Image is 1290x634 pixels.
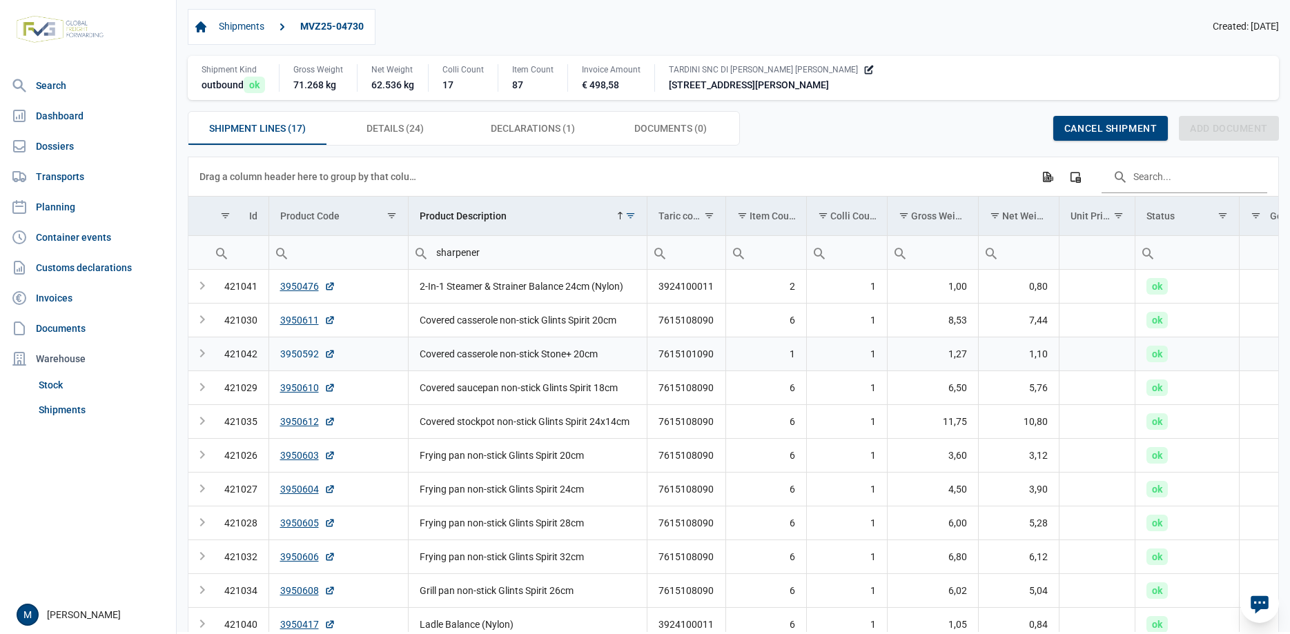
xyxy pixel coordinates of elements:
div: Product Description [420,210,507,221]
a: Transports [6,163,170,190]
a: 3950606 [280,550,335,564]
div: 62.536 kg [371,78,414,92]
a: 3950612 [280,415,335,428]
a: 3950476 [280,279,335,293]
td: 6 [725,539,807,573]
span: ok [1146,515,1168,531]
a: Customs declarations [6,254,170,281]
div: Colli Count [442,64,484,75]
div: 17 [442,78,484,92]
div: Drag a column header here to group by that column [199,166,421,188]
td: Column Product Code [268,197,408,236]
div: Gross Weight [911,210,967,221]
td: 1 [807,337,888,370]
div: Colli Count [830,210,877,221]
input: Filter cell [209,236,268,269]
td: Frying pan non-stick Glints Spirit 28cm [408,506,647,539]
span: Show filter options for column 'Taric code' [704,210,714,221]
span: ok [244,77,265,93]
a: Container events [6,224,170,251]
td: Filter cell [725,235,807,269]
td: 421028 [209,506,268,539]
span: ok [1146,346,1168,362]
td: 11,75 [888,404,978,438]
div: outbound [202,78,265,92]
span: TARDINI SNC DI [PERSON_NAME] [PERSON_NAME] [669,64,858,75]
td: 1 [807,539,888,573]
td: 10,80 [978,404,1059,438]
td: 8,53 [888,303,978,337]
a: Dashboard [6,102,170,130]
div: Search box [209,236,234,269]
a: 3950417 [280,617,335,631]
td: Column Gross Weight [888,197,978,236]
td: 1,00 [888,270,978,304]
span: Show filter options for column 'Goods Value' [1251,210,1261,221]
div: Search box [647,236,672,269]
td: Expand [188,573,209,607]
td: 6 [725,303,807,337]
td: 421026 [209,438,268,472]
span: ok [1146,379,1168,396]
td: Filter cell [888,235,978,269]
td: Filter cell [209,235,268,269]
td: 7615108090 [647,472,725,506]
div: Search box [726,236,751,269]
a: Stock [33,373,170,397]
div: Net Weight [1002,210,1049,221]
div: Gross Weight [293,64,343,75]
td: Column Item Count [725,197,807,236]
div: € 498,58 [582,78,641,92]
div: Search box [807,236,832,269]
div: Net Weight [371,64,414,75]
td: 6,00 [888,506,978,539]
td: Column Unit Price [1059,197,1135,236]
td: Frying pan non-stick Glints Spirit 24cm [408,472,647,506]
div: Unit Price [1071,210,1112,221]
td: 421034 [209,573,268,607]
td: Expand [188,370,209,404]
a: 3950608 [280,584,335,597]
td: 3924100011 [647,270,725,304]
input: Filter cell [269,236,408,269]
span: ok [1146,481,1168,497]
div: Export all data to Excel [1035,164,1059,189]
span: Show filter options for column 'Gross Weight' [899,210,909,221]
td: 7615108090 [647,370,725,404]
td: 6,80 [888,539,978,573]
button: M [17,604,39,626]
input: Filter cell [1135,236,1239,269]
td: Covered casserole non-stick Glints Spirit 20cm [408,303,647,337]
td: 421032 [209,539,268,573]
td: 1 [807,370,888,404]
a: 3950592 [280,347,335,361]
input: Filter cell [726,236,807,269]
td: Expand [188,506,209,539]
div: Data grid toolbar [199,157,1267,196]
div: Warehouse [6,345,170,373]
span: ok [1146,582,1168,599]
div: Invoice Amount [582,64,641,75]
td: 3,12 [978,438,1059,472]
td: 421027 [209,472,268,506]
div: Search box [888,236,912,269]
td: Column Net Weight [978,197,1059,236]
td: 3,60 [888,438,978,472]
div: Search box [409,236,433,269]
input: Search in the data grid [1102,160,1267,193]
td: Filter cell [1059,235,1135,269]
span: Shipment Lines (17) [209,120,306,137]
td: 4,50 [888,472,978,506]
div: [STREET_ADDRESS][PERSON_NAME] [669,78,874,92]
td: 6 [725,438,807,472]
td: 6,50 [888,370,978,404]
input: Filter cell [888,236,977,269]
td: Expand [188,438,209,472]
td: 1 [807,472,888,506]
span: ok [1146,447,1168,464]
td: 1 [807,404,888,438]
a: Invoices [6,284,170,312]
td: Covered saucepan non-stick Glints Spirit 18cm [408,370,647,404]
span: ok [1146,548,1168,565]
td: 7615101090 [647,337,725,370]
